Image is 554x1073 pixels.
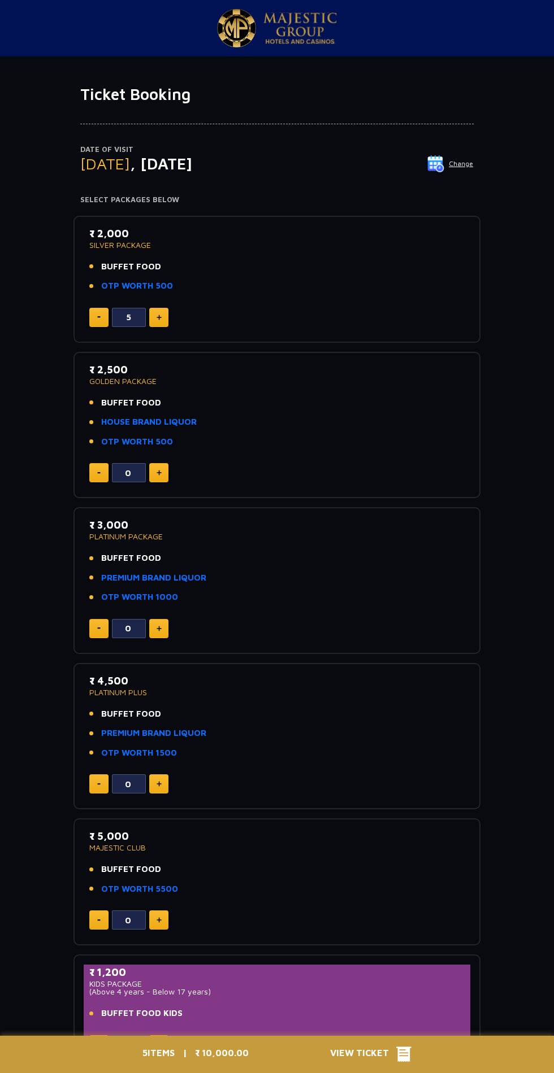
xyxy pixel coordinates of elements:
a: OTP WORTH 500 [101,280,173,293]
img: minus [97,783,101,785]
p: GOLDEN PACKAGE [89,377,465,385]
span: BUFFET FOOD [101,552,161,565]
span: View Ticket [330,1046,396,1063]
p: KIDS PACKAGE [89,980,465,988]
a: PREMIUM BRAND LIQUOR [101,727,206,740]
img: Majestic Pride [263,12,337,44]
span: BUFFET FOOD [101,260,161,273]
p: ₹ 4,500 [89,673,465,688]
a: HOUSE BRAND LIQUOR [101,416,197,429]
span: BUFFET FOOD KIDS [101,1007,183,1020]
a: OTP WORTH 5500 [101,883,178,896]
p: PLATINUM PACKAGE [89,533,465,540]
span: BUFFET FOOD [101,708,161,721]
p: ₹ 2,000 [89,226,465,241]
span: [DATE] [80,154,130,173]
p: ₹ 3,000 [89,517,465,533]
img: minus [97,316,101,318]
span: BUFFET FOOD [101,863,161,876]
p: Date of Visit [80,144,474,155]
p: | [175,1046,195,1063]
img: minus [97,627,101,629]
p: ₹ 2,500 [89,362,465,377]
img: Majestic Pride [217,9,256,47]
p: PLATINUM PLUS [89,688,465,696]
img: minus [97,919,101,921]
p: (Above 4 years - Below 17 years) [89,988,465,996]
img: plus [157,470,162,476]
h4: Select Packages Below [80,195,474,204]
p: MAJESTIC CLUB [89,844,465,852]
button: Change [427,155,474,173]
p: ₹ 5,000 [89,828,465,844]
a: OTP WORTH 500 [101,435,173,448]
span: BUFFET FOOD [101,396,161,409]
img: plus [157,626,162,631]
p: SILVER PACKAGE [89,241,465,249]
a: OTP WORTH 1000 [101,591,178,604]
img: minus [97,472,101,474]
img: plus [157,917,162,923]
span: ₹ 10,000.00 [195,1048,249,1058]
p: ITEMS [142,1046,175,1063]
span: 5 [142,1048,148,1058]
img: plus [157,315,162,320]
p: ₹ 1,200 [89,965,465,980]
span: , [DATE] [130,154,192,173]
a: PREMIUM BRAND LIQUOR [101,572,206,585]
img: plus [157,781,162,787]
h1: Ticket Booking [80,85,474,104]
button: View Ticket [330,1046,412,1063]
a: OTP WORTH 1500 [101,747,177,760]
